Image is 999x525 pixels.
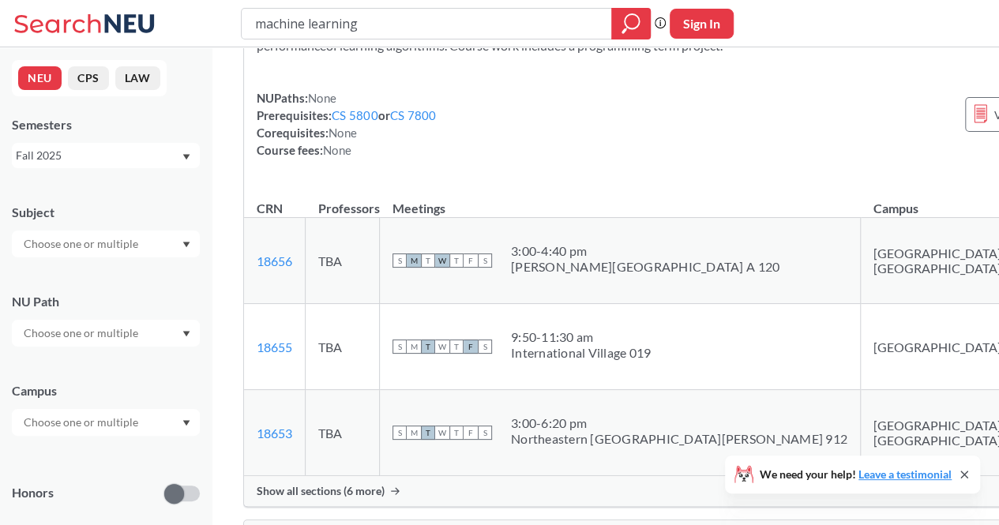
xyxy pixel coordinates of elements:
[464,426,478,440] span: F
[390,108,437,122] a: CS 7800
[308,91,336,105] span: None
[323,143,351,157] span: None
[257,484,385,498] span: Show all sections (6 more)
[12,382,200,399] div: Campus
[435,253,449,268] span: W
[478,426,492,440] span: S
[306,184,380,218] th: Professors
[392,339,407,354] span: S
[511,329,651,345] div: 9:50 - 11:30 am
[611,8,651,39] div: magnifying glass
[16,147,181,164] div: Fall 2025
[16,324,148,343] input: Choose one or multiple
[182,242,190,248] svg: Dropdown arrow
[257,89,437,159] div: NUPaths: Prerequisites: or Corequisites: Course fees:
[511,345,651,361] div: International Village 019
[182,420,190,426] svg: Dropdown arrow
[12,293,200,310] div: NU Path
[306,390,380,476] td: TBA
[449,253,464,268] span: T
[478,253,492,268] span: S
[421,426,435,440] span: T
[12,204,200,221] div: Subject
[306,304,380,390] td: TBA
[449,339,464,354] span: T
[306,218,380,304] td: TBA
[421,253,435,268] span: T
[435,339,449,354] span: W
[257,200,283,217] div: CRN
[257,426,292,441] a: 18653
[511,243,779,259] div: 3:00 - 4:40 pm
[182,331,190,337] svg: Dropdown arrow
[511,431,847,447] div: Northeastern [GEOGRAPHIC_DATA][PERSON_NAME] 912
[760,469,952,480] span: We need your help!
[329,126,357,140] span: None
[68,66,109,90] button: CPS
[182,154,190,160] svg: Dropdown arrow
[257,253,292,268] a: 18656
[115,66,160,90] button: LAW
[392,253,407,268] span: S
[407,339,421,354] span: M
[858,467,952,481] a: Leave a testimonial
[12,116,200,133] div: Semesters
[12,143,200,168] div: Fall 2025Dropdown arrow
[12,320,200,347] div: Dropdown arrow
[16,234,148,253] input: Choose one or multiple
[449,426,464,440] span: T
[392,426,407,440] span: S
[464,253,478,268] span: F
[435,426,449,440] span: W
[464,339,478,354] span: F
[622,13,640,35] svg: magnifying glass
[421,339,435,354] span: T
[332,108,378,122] a: CS 5800
[670,9,734,39] button: Sign In
[380,184,861,218] th: Meetings
[254,10,600,37] input: Class, professor, course number, "phrase"
[407,253,421,268] span: M
[12,409,200,436] div: Dropdown arrow
[407,426,421,440] span: M
[12,484,54,502] p: Honors
[18,66,62,90] button: NEU
[511,259,779,275] div: [PERSON_NAME][GEOGRAPHIC_DATA] A 120
[511,415,847,431] div: 3:00 - 6:20 pm
[12,231,200,257] div: Dropdown arrow
[16,413,148,432] input: Choose one or multiple
[257,339,292,354] a: 18655
[478,339,492,354] span: S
